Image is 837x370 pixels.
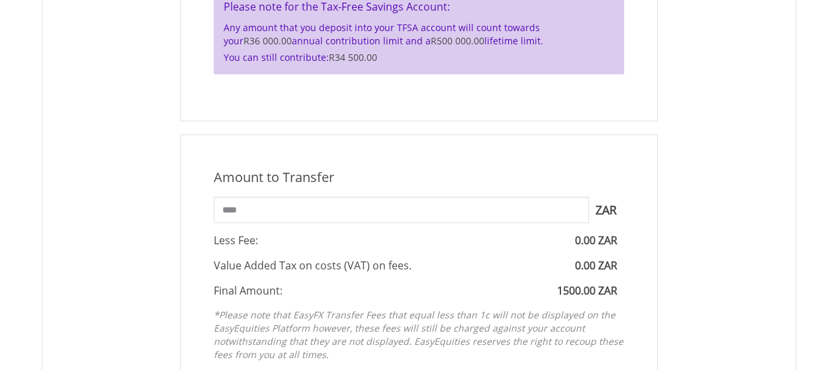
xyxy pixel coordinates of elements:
span: ZAR [589,197,624,223]
span: R36 000.00 [243,34,292,47]
span: Value Added Tax on costs (VAT) on fees. [214,258,412,273]
div: Amount to Transfer [204,168,634,187]
span: Less Fee: [214,233,258,248]
span: R34 500.00 [329,51,377,64]
span: 0.00 ZAR [575,258,617,273]
span: Final Amount: [214,283,283,298]
span: 1500.00 ZAR [557,283,617,298]
p: You can still contribute: [224,51,614,64]
span: R500 000.00 [431,34,484,47]
em: *Please note that EasyFX Transfer Fees that equal less than 1c will not be displayed on the EasyE... [214,308,623,361]
span: 0.00 ZAR [575,233,617,248]
p: Any amount that you deposit into your TFSA account will count towards your annual contribution li... [224,21,614,48]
